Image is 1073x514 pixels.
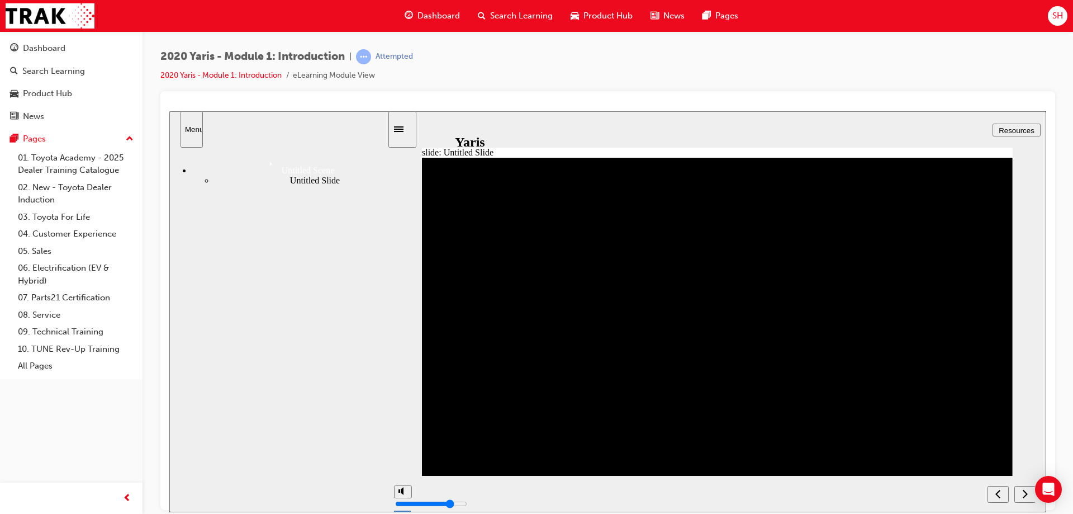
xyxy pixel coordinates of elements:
[376,51,413,62] div: Attempted
[417,10,460,22] span: Dashboard
[829,15,865,23] span: Resources
[6,3,94,29] img: Trak
[23,133,46,145] div: Pages
[23,87,72,100] div: Product Hub
[396,4,469,27] a: guage-iconDashboard
[123,492,131,506] span: prev-icon
[490,10,553,22] span: Search Learning
[818,365,866,401] nav: slide navigation
[13,323,138,341] a: 09. Technical Training
[651,9,659,23] span: news-icon
[10,67,18,77] span: search-icon
[10,112,18,122] span: news-icon
[715,10,738,22] span: Pages
[663,10,685,22] span: News
[13,179,138,209] a: 02. New - Toyota Dealer Induction
[4,129,138,149] button: Pages
[225,374,243,387] button: volume
[1035,476,1062,503] div: Open Intercom Messenger
[845,375,866,392] button: next
[45,64,219,74] div: Untitled Slide
[23,42,65,55] div: Dashboard
[226,388,298,397] input: volume
[583,10,633,22] span: Product Hub
[356,49,371,64] span: learningRecordVerb_ATTEMPT-icon
[13,357,138,375] a: All Pages
[1048,6,1067,26] button: SH
[293,69,375,82] li: eLearning Module View
[225,365,241,401] div: misc controls
[4,61,138,82] a: Search Learning
[13,341,138,358] a: 10. TUNE Rev-Up Training
[160,70,282,80] a: 2020 Yaris - Module 1: Introduction
[818,375,839,392] button: previous
[469,4,562,27] a: search-iconSearch Learning
[4,83,138,104] a: Product Hub
[13,149,138,179] a: 01. Toyota Academy - 2025 Dealer Training Catalogue
[10,89,18,99] span: car-icon
[694,4,747,27] a: pages-iconPages
[160,50,345,63] span: 2020 Yaris - Module 1: Introduction
[13,260,138,289] a: 06. Electrification (EV & Hybrid)
[126,132,134,147] span: up-icon
[702,9,711,23] span: pages-icon
[4,36,138,129] button: DashboardSearch LearningProduct HubNews
[22,45,219,64] div: Untitled Scene
[13,225,138,243] a: 04. Customer Experience
[4,106,138,127] a: News
[13,243,138,260] a: 05. Sales
[823,12,871,25] button: Resources
[1052,10,1063,22] span: SH
[22,65,85,78] div: Search Learning
[23,110,44,123] div: News
[562,4,642,27] a: car-iconProduct Hub
[10,44,18,54] span: guage-icon
[13,289,138,306] a: 07. Parts21 Certification
[16,14,29,22] div: Menu
[478,9,486,23] span: search-icon
[13,209,138,226] a: 03. Toyota For Life
[10,134,18,144] span: pages-icon
[571,9,579,23] span: car-icon
[349,50,352,63] span: |
[405,9,413,23] span: guage-icon
[13,306,138,324] a: 08. Service
[642,4,694,27] a: news-iconNews
[4,38,138,59] a: Dashboard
